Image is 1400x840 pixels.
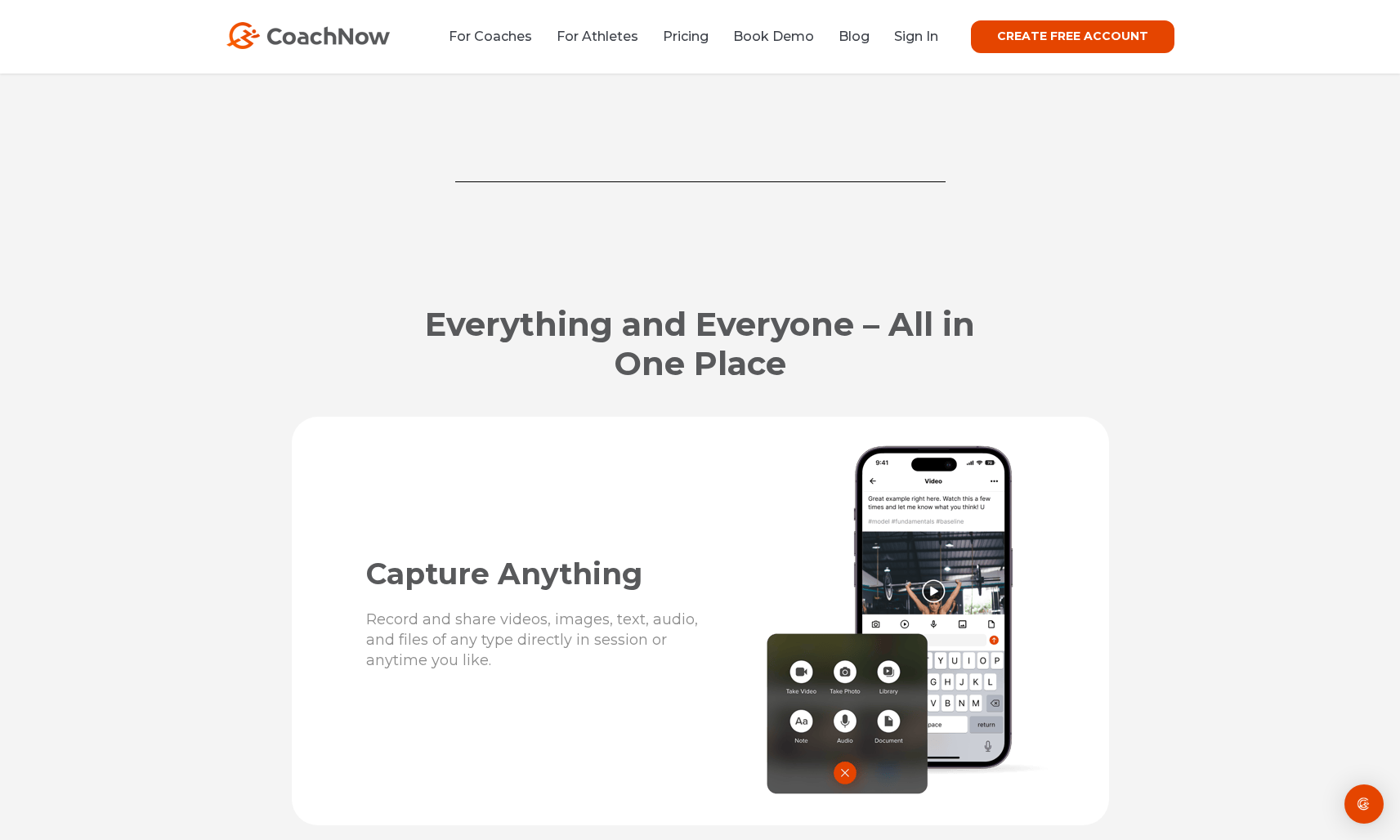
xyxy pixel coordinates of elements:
iframe: Embedded CTA [535,83,865,132]
a: CREATE FREE ACCOUNT [971,20,1174,53]
a: Sign In [894,29,938,44]
a: Blog [839,29,870,44]
span: Capture Anything [366,556,642,592]
a: For Athletes [557,29,638,44]
img: CoachNow Logo [226,22,390,49]
span: Everything and Everyone – All in One Place [425,304,975,383]
div: Open Intercom Messenger [1344,784,1384,824]
a: Pricing [663,29,709,44]
a: For Coaches [449,29,532,44]
img: Capture Weightlifting [761,432,1089,799]
p: Record and share videos, images, text, audio, and files of any type directly in session or anytim... [366,610,700,688]
a: Book Demo [733,29,814,44]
